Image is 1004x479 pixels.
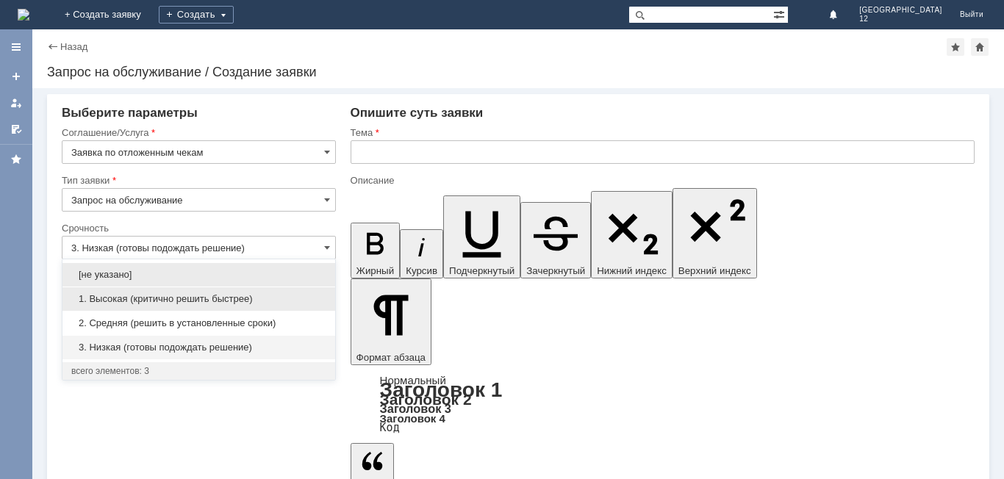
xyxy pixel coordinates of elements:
span: Жирный [356,265,395,276]
a: Нормальный [380,374,446,386]
span: [GEOGRAPHIC_DATA] [859,6,942,15]
a: Мои заявки [4,91,28,115]
div: Сделать домашней страницей [971,38,989,56]
span: 12 [859,15,942,24]
div: Срочность [62,223,333,233]
span: Расширенный поиск [773,7,788,21]
div: Формат абзаца [351,375,975,433]
div: Запрос на обслуживание / Создание заявки [47,65,989,79]
span: Курсив [406,265,437,276]
span: 2. Средняя (решить в установленные сроки) [71,317,326,329]
a: Перейти на домашнюю страницу [18,9,29,21]
a: Мои согласования [4,118,28,141]
span: Зачеркнутый [526,265,585,276]
span: 3. Низкая (готовы подождать решение) [71,342,326,353]
div: Тип заявки [62,176,333,185]
div: Соглашение/Услуга [62,128,333,137]
button: Формат абзаца [351,278,431,365]
span: 1. Высокая (критично решить быстрее) [71,293,326,305]
div: Описание [351,176,972,185]
span: Выберите параметры [62,106,198,120]
a: Заголовок 1 [380,378,503,401]
a: Создать заявку [4,65,28,88]
button: Подчеркнутый [443,195,520,278]
span: Верхний индекс [678,265,751,276]
div: Добавить в избранное [947,38,964,56]
a: Назад [60,41,87,52]
button: Верхний индекс [673,188,757,278]
div: всего элементов: 3 [71,365,326,377]
img: logo [18,9,29,21]
span: Подчеркнутый [449,265,514,276]
button: Жирный [351,223,401,278]
span: [не указано] [71,269,326,281]
a: Код [380,421,400,434]
span: Формат абзаца [356,352,426,363]
span: Опишите суть заявки [351,106,484,120]
div: Тема [351,128,972,137]
a: Заголовок 4 [380,412,445,425]
span: Нижний индекс [597,265,667,276]
div: Создать [159,6,234,24]
button: Зачеркнутый [520,202,591,278]
a: Заголовок 2 [380,391,472,408]
a: Заголовок 3 [380,402,451,415]
button: Курсив [400,229,443,278]
button: Нижний индекс [591,191,673,278]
